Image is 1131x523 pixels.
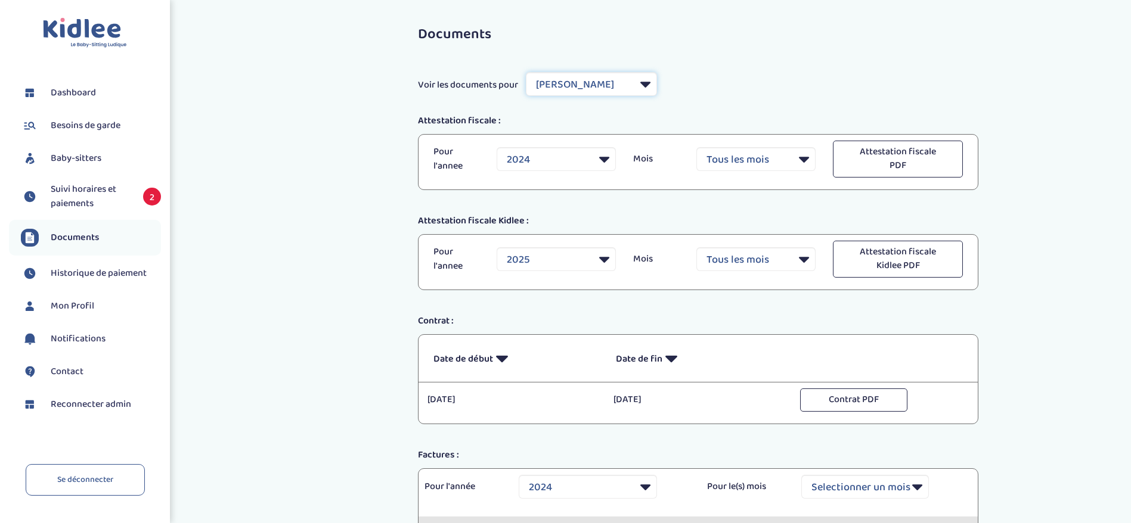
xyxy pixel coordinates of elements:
img: dashboard.svg [21,84,39,102]
a: Besoins de garde [21,117,161,135]
span: Mon Profil [51,299,94,313]
div: Factures : [409,448,987,462]
span: Voir les documents pour [418,78,518,92]
span: Contact [51,365,83,379]
div: Attestation fiscale : [409,114,987,128]
a: Mon Profil [21,297,161,315]
img: dashboard.svg [21,396,39,413]
button: Contrat PDF [800,388,907,412]
h3: Documents [418,27,978,42]
a: Attestation fiscale Kidlee PDF [833,252,962,265]
img: suivihoraire.svg [21,188,39,206]
p: Date de début [433,344,598,373]
span: Notifications [51,332,106,346]
img: notification.svg [21,330,39,348]
p: Pour l'année [424,480,501,494]
span: Dashboard [51,86,96,100]
a: Attestation fiscale PDF [833,152,962,165]
p: Mois [633,252,678,266]
img: besoin.svg [21,117,39,135]
button: Attestation fiscale Kidlee PDF [833,241,962,278]
a: Reconnecter admin [21,396,161,413]
p: Pour l'annee [433,245,479,273]
span: Besoins de garde [51,119,120,133]
span: 2 [143,188,161,206]
span: Reconnecter admin [51,397,131,412]
div: Contrat : [409,314,987,328]
span: Baby-sitters [51,151,101,166]
a: Contact [21,363,161,381]
a: Dashboard [21,84,161,102]
span: Documents [51,231,100,245]
p: [DATE] [427,393,596,407]
img: profil.svg [21,297,39,315]
p: Mois [633,152,678,166]
a: Historique de paiement [21,264,161,282]
a: Se déconnecter [26,464,145,496]
p: Pour l'annee [433,145,479,173]
a: Baby-sitters [21,150,161,167]
p: [DATE] [613,393,782,407]
a: Contrat PDF [800,393,907,406]
img: contact.svg [21,363,39,381]
div: Attestation fiscale Kidlee : [409,214,987,228]
img: logo.svg [43,18,127,48]
button: Attestation fiscale PDF [833,141,962,178]
a: Suivi horaires et paiements 2 [21,182,161,211]
p: Date de fin [616,344,780,373]
img: suivihoraire.svg [21,264,39,282]
p: Pour le(s) mois [707,480,783,494]
img: documents.svg [21,229,39,247]
a: Notifications [21,330,161,348]
span: Suivi horaires et paiements [51,182,131,211]
span: Historique de paiement [51,266,147,281]
a: Documents [21,229,161,247]
img: babysitters.svg [21,150,39,167]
